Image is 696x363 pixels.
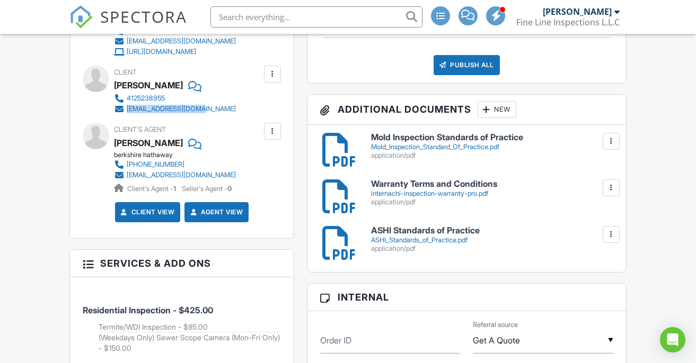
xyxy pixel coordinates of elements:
[371,198,613,206] div: application/pdf
[371,189,613,198] div: internachi-inspection-warranty-pro.pdf
[119,207,175,217] a: Client View
[371,244,613,253] div: application/pdf
[114,47,236,57] a: [URL][DOMAIN_NAME]
[114,36,236,47] a: [EMAIL_ADDRESS][DOMAIN_NAME]
[210,6,422,28] input: Search everything...
[307,284,626,311] h3: Internal
[473,320,518,330] label: Referral source
[371,179,613,189] h6: Warranty Terms and Conditions
[114,159,236,170] a: [PHONE_NUMBER]
[127,48,196,56] div: [URL][DOMAIN_NAME]
[69,14,187,37] a: SPECTORA
[99,322,281,333] li: Add on: Termite/WDI Inspection
[127,37,236,46] div: [EMAIL_ADDRESS][DOMAIN_NAME]
[371,133,613,160] a: Mold Inspection Standards of Practice Mold_Inspection_Standard_Of_Practice.pdf application/pdf
[127,160,184,169] div: [PHONE_NUMBER]
[371,143,613,151] div: Mold_Inspection_Standard_Of_Practice.pdf
[114,77,183,93] div: [PERSON_NAME]
[371,151,613,160] div: application/pdf
[543,6,612,17] div: [PERSON_NAME]
[114,93,236,104] a: 4125238955
[99,332,281,353] li: Add on: (Weekdays Only) Sewer Scope Camera (Mon-Fri Only)
[227,185,232,193] strong: 0
[70,250,294,277] h3: Services & Add ons
[114,125,166,133] span: Client's Agent
[83,305,213,315] span: Residential Inspection - $425.00
[320,334,351,346] label: Order ID
[371,179,613,206] a: Warranty Terms and Conditions internachi-inspection-warranty-pro.pdf application/pdf
[114,170,236,180] a: [EMAIL_ADDRESS][DOMAIN_NAME]
[371,133,613,142] h6: Mold Inspection Standards of Practice
[69,5,93,29] img: The Best Home Inspection Software - Spectora
[83,285,281,361] li: Service: Residential Inspection
[100,5,187,28] span: SPECTORA
[114,68,137,76] span: Client
[660,327,685,352] div: Open Intercom Messenger
[371,226,613,235] h6: ASHI Standards of Practice
[127,171,236,179] div: [EMAIL_ADDRESS][DOMAIN_NAME]
[182,185,232,193] span: Seller's Agent -
[516,17,620,28] div: Fine Line Inspections L.L.C
[127,185,178,193] span: Client's Agent -
[114,135,183,151] a: [PERSON_NAME]
[371,236,613,244] div: ASHI_Standards_of_Practice.pdf
[127,105,236,113] div: [EMAIL_ADDRESS][DOMAIN_NAME]
[478,101,516,118] div: New
[371,226,613,253] a: ASHI Standards of Practice ASHI_Standards_of_Practice.pdf application/pdf
[434,55,500,75] div: Publish All
[173,185,176,193] strong: 1
[188,207,243,217] a: Agent View
[114,151,244,159] div: berkshire hathaway
[127,94,165,103] div: 4125238955
[307,95,626,125] h3: Additional Documents
[114,104,236,114] a: [EMAIL_ADDRESS][DOMAIN_NAME]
